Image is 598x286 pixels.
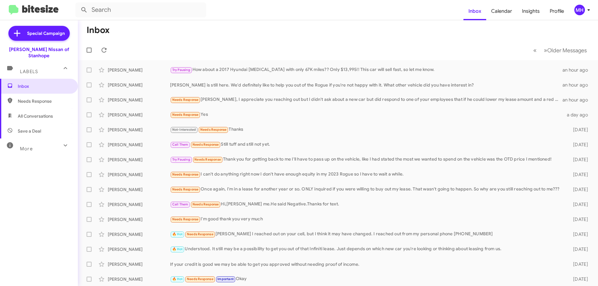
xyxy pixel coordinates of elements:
[529,44,540,57] button: Previous
[563,112,593,118] div: a day ago
[108,186,170,193] div: [PERSON_NAME]
[172,128,196,132] span: Not-Interested
[530,44,591,57] nav: Page navigation example
[192,143,219,147] span: Needs Response
[170,126,563,133] div: Thanks
[563,201,593,208] div: [DATE]
[108,142,170,148] div: [PERSON_NAME]
[172,98,199,102] span: Needs Response
[562,82,593,88] div: an hour ago
[20,69,38,74] span: Labels
[27,30,65,36] span: Special Campaign
[18,113,53,119] span: All Conversations
[192,202,219,206] span: Needs Response
[172,113,199,117] span: Needs Response
[563,261,593,267] div: [DATE]
[563,216,593,223] div: [DATE]
[562,97,593,103] div: an hour ago
[563,246,593,252] div: [DATE]
[75,2,206,17] input: Search
[170,111,563,118] div: Yes
[8,26,70,41] a: Special Campaign
[172,68,190,72] span: Try Pausing
[18,128,41,134] span: Save a Deal
[187,277,213,281] span: Needs Response
[108,171,170,178] div: [PERSON_NAME]
[569,5,591,15] button: MH
[170,201,563,208] div: Hi,[PERSON_NAME] me.He said Negative.Thanks for text.
[108,261,170,267] div: [PERSON_NAME]
[170,231,563,238] div: [PERSON_NAME] I reached out on your cell, but I think it may have changed. I reached out from my ...
[172,187,199,191] span: Needs Response
[172,247,183,251] span: 🔥 Hot
[544,46,547,54] span: »
[18,83,71,89] span: Inbox
[108,231,170,237] div: [PERSON_NAME]
[563,231,593,237] div: [DATE]
[200,128,227,132] span: Needs Response
[172,232,183,236] span: 🔥 Hot
[563,171,593,178] div: [DATE]
[172,277,183,281] span: 🔥 Hot
[170,186,563,193] div: Once again, I'm in a lease for another year or so. ONLY inquired if you were willing to buy out m...
[108,201,170,208] div: [PERSON_NAME]
[486,2,517,20] a: Calendar
[108,276,170,282] div: [PERSON_NAME]
[108,216,170,223] div: [PERSON_NAME]
[170,82,562,88] div: [PERSON_NAME] is still here. We'd definitely like to help you out of the Rogue if you're not happ...
[172,202,188,206] span: Call Them
[170,261,563,267] div: If your credit is good we may be able to get you approved without needing proof of income.
[574,5,585,15] div: MH
[172,172,199,176] span: Needs Response
[517,2,545,20] a: Insights
[463,2,486,20] a: Inbox
[172,157,190,162] span: Try Pausing
[170,66,562,73] div: How about a 2017 Hyundai [MEDICAL_DATA] with only 67K miles?? Only $13,995!! This car will sell f...
[108,67,170,73] div: [PERSON_NAME]
[170,275,563,283] div: Okay
[108,246,170,252] div: [PERSON_NAME]
[170,171,563,178] div: I can't do anything right now I don't have enough equity in my 2023 Rogue so I have to wait a while.
[545,2,569,20] a: Profile
[108,127,170,133] div: [PERSON_NAME]
[172,217,199,221] span: Needs Response
[20,146,33,152] span: More
[170,216,563,223] div: I'm good thank you very much
[563,276,593,282] div: [DATE]
[170,156,563,163] div: Thank you for getting back to me I'll have to pass up on the vehicle, like I had stated the most ...
[533,46,537,54] span: «
[563,157,593,163] div: [DATE]
[194,157,221,162] span: Needs Response
[562,67,593,73] div: an hour ago
[540,44,591,57] button: Next
[18,98,71,104] span: Needs Response
[170,246,563,253] div: Understood. It still may be a possibility to get you out of that Infiniti lease. Just depends on ...
[172,143,188,147] span: Call Them
[108,97,170,103] div: [PERSON_NAME]
[187,232,213,236] span: Needs Response
[563,142,593,148] div: [DATE]
[170,141,563,148] div: Still tuff and still not yet.
[108,82,170,88] div: [PERSON_NAME]
[563,127,593,133] div: [DATE]
[108,112,170,118] div: [PERSON_NAME]
[547,47,587,54] span: Older Messages
[87,25,110,35] h1: Inbox
[170,96,562,103] div: [PERSON_NAME], I appreciate you reaching out but I didn't ask about a new car but did respond to ...
[108,157,170,163] div: [PERSON_NAME]
[217,277,234,281] span: Important
[563,186,593,193] div: [DATE]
